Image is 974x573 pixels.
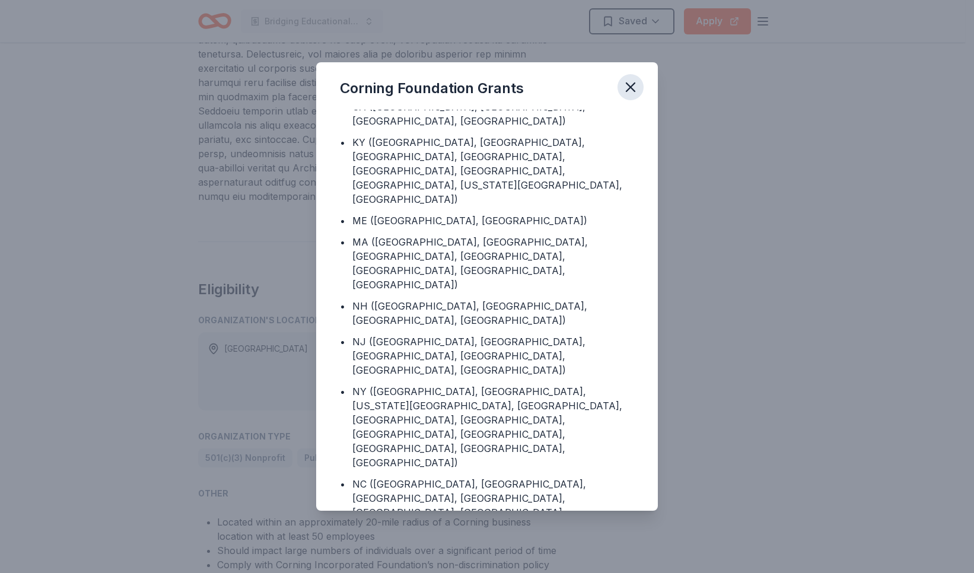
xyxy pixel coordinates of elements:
div: Corning Foundation Grants [340,79,524,98]
div: NH ([GEOGRAPHIC_DATA], [GEOGRAPHIC_DATA], [GEOGRAPHIC_DATA], [GEOGRAPHIC_DATA]) [352,299,634,327]
div: • [340,477,345,491]
div: • [340,214,345,228]
div: • [340,135,345,149]
div: ME ([GEOGRAPHIC_DATA], [GEOGRAPHIC_DATA]) [352,214,587,228]
div: • [340,299,345,313]
div: • [340,235,345,249]
div: NJ ([GEOGRAPHIC_DATA], [GEOGRAPHIC_DATA], [GEOGRAPHIC_DATA], [GEOGRAPHIC_DATA], [GEOGRAPHIC_DATA]... [352,335,634,377]
div: NY ([GEOGRAPHIC_DATA], [GEOGRAPHIC_DATA], [US_STATE][GEOGRAPHIC_DATA], [GEOGRAPHIC_DATA], [GEOGRA... [352,384,634,470]
div: MA ([GEOGRAPHIC_DATA], [GEOGRAPHIC_DATA], [GEOGRAPHIC_DATA], [GEOGRAPHIC_DATA], [GEOGRAPHIC_DATA]... [352,235,634,292]
div: KY ([GEOGRAPHIC_DATA], [GEOGRAPHIC_DATA], [GEOGRAPHIC_DATA], [GEOGRAPHIC_DATA], [GEOGRAPHIC_DATA]... [352,135,634,206]
div: • [340,384,345,399]
div: CA ([GEOGRAPHIC_DATA], [GEOGRAPHIC_DATA], [GEOGRAPHIC_DATA], [GEOGRAPHIC_DATA]) [352,100,634,128]
div: • [340,335,345,349]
